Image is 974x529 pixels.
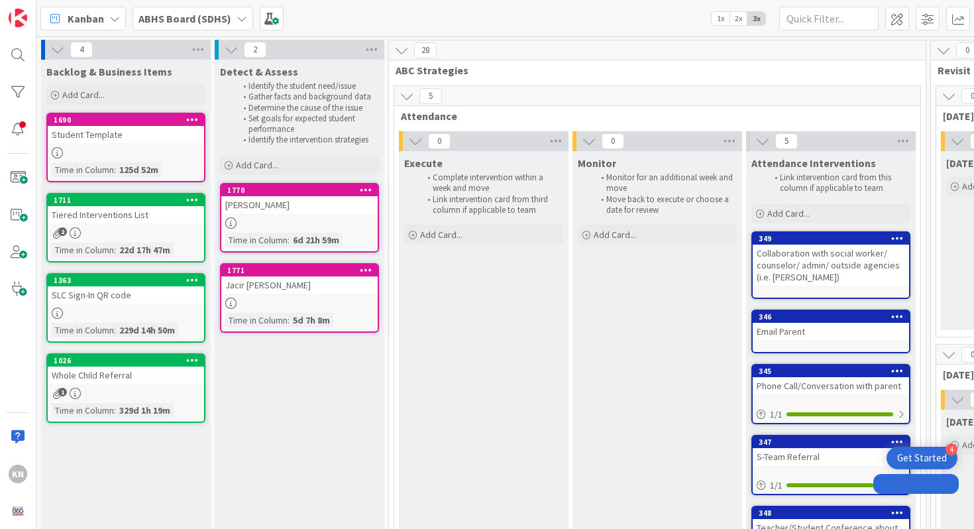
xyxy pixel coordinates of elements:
a: 1363SLC Sign-In QR codeTime in Column:229d 14h 50m [46,273,205,343]
div: Whole Child Referral [48,367,204,384]
div: 125d 52m [116,162,162,177]
div: 348 [753,507,909,519]
div: 346Email Parent [753,311,909,340]
div: Time in Column [52,243,114,257]
div: 229d 14h 50m [116,323,178,337]
div: 1/1 [753,406,909,423]
span: Monitor [578,156,616,170]
div: 1770[PERSON_NAME] [221,184,378,213]
li: Monitor for an additional week and move [594,172,735,194]
span: Kanban [68,11,104,27]
div: 1026Whole Child Referral [48,355,204,384]
span: 1 / 1 [770,479,783,493]
span: Add Card... [594,229,636,241]
span: : [114,323,116,337]
span: 5 [419,88,442,104]
div: 1771 [227,266,378,275]
div: Time in Column [225,233,288,247]
div: SLC Sign-In QR code [48,286,204,304]
span: 2 [244,42,266,58]
span: : [114,243,116,257]
li: Identify the intervention strategies [236,135,377,145]
div: 349 [759,234,909,243]
div: 345 [753,365,909,377]
img: Visit kanbanzone.com [9,9,27,27]
span: 4 [70,42,93,58]
a: 345Phone Call/Conversation with parent1/1 [751,364,910,424]
div: 1363 [48,274,204,286]
div: Student Template [48,126,204,143]
div: Collaboration with social worker/ counselor/ admin/ outside agencies (i.e. [PERSON_NAME]) [753,245,909,286]
b: ABHS Board (SDHS) [138,12,231,25]
li: Determine the cause of the issue [236,103,377,113]
li: Move back to execute or choose a date for review [594,194,735,216]
div: Get Started [897,451,947,465]
div: 1711Tiered Interventions List [48,194,204,223]
div: 346 [759,312,909,322]
div: Time in Column [52,162,114,177]
span: 5 [775,133,798,149]
div: 1711 [48,194,204,206]
span: Execute [404,156,443,170]
div: 1711 [54,196,204,205]
li: Link intervention card from third column if applicable to team [420,194,561,216]
li: Gather facts and background data [236,91,377,102]
div: 347 [759,438,909,447]
span: Detect & Assess [220,65,298,78]
span: : [114,162,116,177]
a: 1711Tiered Interventions ListTime in Column:22d 17h 47m [46,193,205,263]
div: 349Collaboration with social worker/ counselor/ admin/ outside agencies (i.e. [PERSON_NAME]) [753,233,909,286]
span: : [288,313,290,327]
div: 1/1 [753,477,909,494]
li: Set goals for expected student performance [236,113,377,135]
span: Add Card... [767,207,810,219]
span: 1 / 1 [770,408,783,422]
a: 347S-Team Referral1/1 [751,435,910,495]
a: 346Email Parent [751,310,910,353]
span: 2x [730,12,747,25]
a: 1770[PERSON_NAME]Time in Column:6d 21h 59m [220,183,379,253]
div: 349 [753,233,909,245]
div: 1690 [54,115,204,125]
span: 0 [428,133,451,149]
div: Email Parent [753,323,909,340]
img: avatar [9,502,27,520]
div: 346 [753,311,909,323]
span: Attendance Interventions [751,156,876,170]
span: ABC Strategies [396,64,909,77]
input: Quick Filter... [779,7,879,30]
span: Add Card... [236,159,278,171]
div: 1770 [227,186,378,195]
li: Link intervention card from this column if applicable to team [767,172,908,194]
div: Time in Column [52,323,114,337]
div: 347 [753,436,909,448]
a: 1690Student TemplateTime in Column:125d 52m [46,113,205,182]
div: 22d 17h 47m [116,243,174,257]
div: 1026 [54,356,204,365]
div: 1363 [54,276,204,285]
div: 1771Jacir [PERSON_NAME] [221,264,378,294]
div: Tiered Interventions List [48,206,204,223]
span: 28 [414,42,437,58]
span: 2 [58,227,67,236]
div: Time in Column [52,403,114,418]
div: 1690 [48,114,204,126]
span: : [114,403,116,418]
a: 1771Jacir [PERSON_NAME]Time in Column:5d 7h 8m [220,263,379,333]
div: S-Team Referral [753,448,909,465]
li: Identify the student need/issue [236,81,377,91]
span: : [288,233,290,247]
span: Add Card... [420,229,462,241]
a: 349Collaboration with social worker/ counselor/ admin/ outside agencies (i.e. [PERSON_NAME]) [751,231,910,299]
span: 3x [747,12,765,25]
div: 1026 [48,355,204,367]
div: 6d 21h 59m [290,233,343,247]
span: Backlog & Business Items [46,65,172,78]
a: 1026Whole Child ReferralTime in Column:329d 1h 19m [46,353,205,423]
div: 5d 7h 8m [290,313,333,327]
div: 345 [759,367,909,376]
li: Complete intervention within a week and move [420,172,561,194]
span: 1x [712,12,730,25]
span: 0 [602,133,624,149]
div: 348 [759,508,909,518]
